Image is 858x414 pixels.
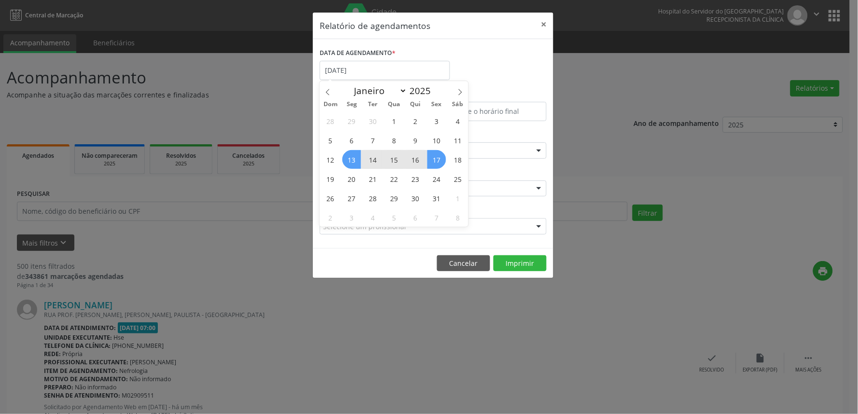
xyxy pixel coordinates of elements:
select: Month [350,84,408,97]
span: Qua [383,101,405,108]
span: Novembro 4, 2025 [364,208,382,227]
span: Outubro 7, 2025 [364,131,382,150]
span: Outubro 29, 2025 [385,189,404,207]
label: DATA DE AGENDAMENTO [320,46,395,61]
span: Outubro 15, 2025 [385,150,404,169]
span: Outubro 23, 2025 [406,169,425,188]
span: Outubro 14, 2025 [364,150,382,169]
span: Outubro 12, 2025 [321,150,340,169]
span: Sex [426,101,447,108]
input: Selecione o horário final [436,102,547,121]
span: Outubro 8, 2025 [385,131,404,150]
span: Novembro 5, 2025 [385,208,404,227]
label: ATÉ [436,87,547,102]
span: Outubro 20, 2025 [342,169,361,188]
span: Outubro 21, 2025 [364,169,382,188]
span: Novembro 6, 2025 [406,208,425,227]
button: Cancelar [437,255,490,272]
span: Outubro 3, 2025 [427,111,446,130]
span: Sáb [447,101,468,108]
span: Outubro 18, 2025 [449,150,467,169]
span: Outubro 1, 2025 [385,111,404,130]
span: Outubro 26, 2025 [321,189,340,207]
span: Ter [362,101,383,108]
button: Imprimir [493,255,547,272]
span: Outubro 6, 2025 [342,131,361,150]
span: Novembro 7, 2025 [427,208,446,227]
span: Novembro 2, 2025 [321,208,340,227]
span: Outubro 11, 2025 [449,131,467,150]
span: Setembro 28, 2025 [321,111,340,130]
span: Outubro 28, 2025 [364,189,382,207]
span: Novembro 1, 2025 [449,189,467,207]
span: Outubro 19, 2025 [321,169,340,188]
h5: Relatório de agendamentos [320,19,430,32]
button: Close [534,13,553,36]
span: Outubro 2, 2025 [406,111,425,130]
span: Qui [405,101,426,108]
span: Novembro 3, 2025 [342,208,361,227]
span: Outubro 17, 2025 [427,150,446,169]
input: Year [407,84,439,97]
span: Outubro 13, 2025 [342,150,361,169]
span: Dom [320,101,341,108]
span: Outubro 4, 2025 [449,111,467,130]
span: Outubro 30, 2025 [406,189,425,207]
span: Outubro 5, 2025 [321,131,340,150]
span: Outubro 31, 2025 [427,189,446,207]
span: Outubro 24, 2025 [427,169,446,188]
span: Outubro 25, 2025 [449,169,467,188]
span: Outubro 27, 2025 [342,189,361,207]
span: Outubro 16, 2025 [406,150,425,169]
span: Setembro 30, 2025 [364,111,382,130]
span: Outubro 22, 2025 [385,169,404,188]
span: Setembro 29, 2025 [342,111,361,130]
input: Selecione uma data ou intervalo [320,61,450,80]
span: Outubro 10, 2025 [427,131,446,150]
span: Outubro 9, 2025 [406,131,425,150]
span: Seg [341,101,362,108]
span: Novembro 8, 2025 [449,208,467,227]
